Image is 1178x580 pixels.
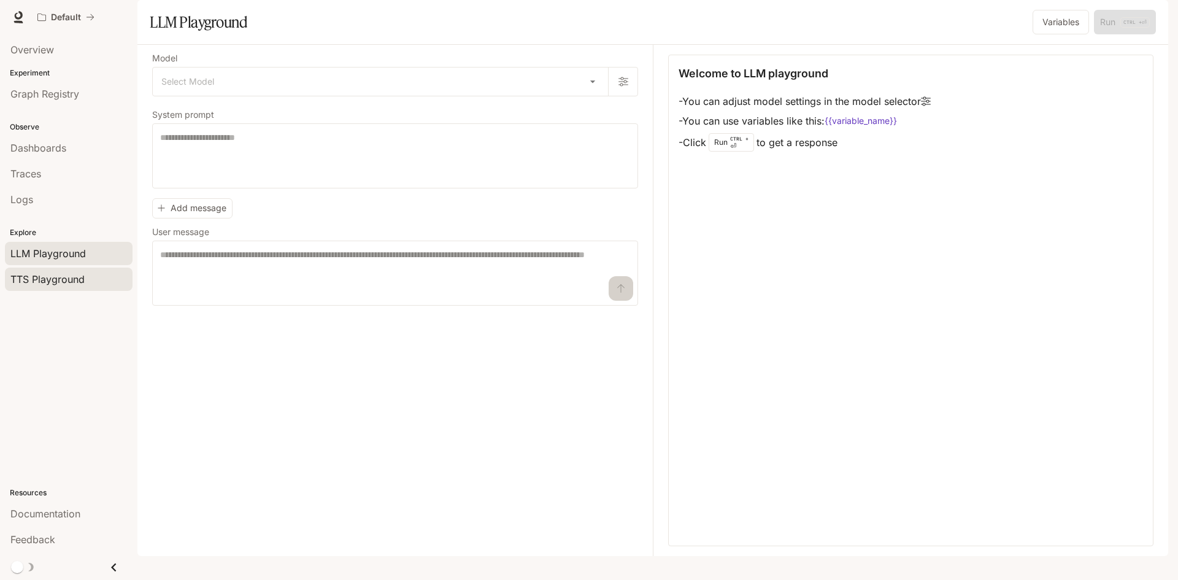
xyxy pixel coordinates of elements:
li: - You can use variables like this: [679,111,931,131]
p: System prompt [152,110,214,119]
li: - You can adjust model settings in the model selector [679,91,931,111]
li: - Click to get a response [679,131,931,154]
div: Run [709,133,754,152]
code: {{variable_name}} [825,115,897,127]
button: Variables [1033,10,1089,34]
p: ⏎ [730,135,749,150]
p: Model [152,54,177,63]
div: Select Model [153,68,608,96]
span: Select Model [161,75,214,88]
p: CTRL + [730,135,749,142]
p: User message [152,228,209,236]
button: Add message [152,198,233,218]
p: Default [51,12,81,23]
button: All workspaces [32,5,100,29]
h1: LLM Playground [150,10,247,34]
p: Welcome to LLM playground [679,65,828,82]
